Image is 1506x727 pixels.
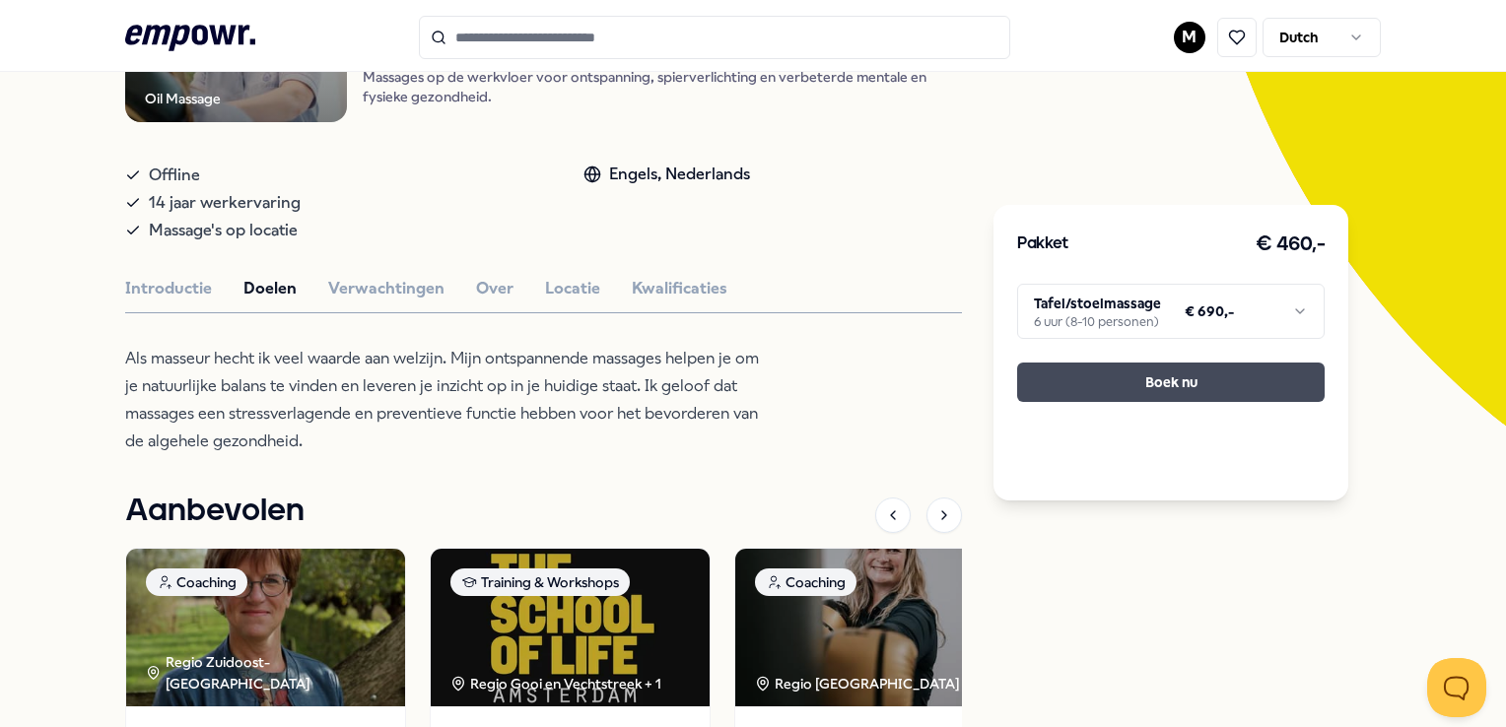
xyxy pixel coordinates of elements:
div: Training & Workshops [450,568,630,596]
iframe: Help Scout Beacon - Open [1427,658,1486,717]
div: Coaching [755,568,856,596]
button: Doelen [243,276,297,301]
input: Search for products, categories or subcategories [419,16,1010,59]
button: Introductie [125,276,212,301]
button: Locatie [545,276,600,301]
span: Als masseur hecht ik veel waarde aan welzijn. Mijn ontspannende massages helpen je om je natuurli... [125,349,759,450]
span: 14 jaar werkervaring [149,189,301,217]
h3: Pakket [1017,231,1068,257]
img: package image [126,549,405,706]
div: Regio Zuidoost-[GEOGRAPHIC_DATA] [146,651,405,695]
img: package image [431,549,710,706]
h3: € 460,- [1256,229,1326,260]
div: Coaching [146,568,247,596]
div: Engels, Nederlands [583,162,750,187]
button: M [1174,22,1205,53]
div: Regio Gooi en Vechtstreek + 1 [450,673,661,694]
button: Kwalificaties [632,276,727,301]
button: Verwachtingen [328,276,445,301]
img: package image [735,549,1014,706]
h1: Aanbevolen [125,487,305,536]
div: Oil Massage [145,88,221,109]
p: Massages op de werkvloer voor ontspanning, spierverlichting en verbeterde mentale en fysieke gezo... [363,67,963,106]
div: Regio [GEOGRAPHIC_DATA] + 22 [755,673,990,694]
button: Boek nu [1017,363,1325,402]
span: Massage's op locatie [149,217,298,244]
span: Offline [149,162,200,189]
button: Over [476,276,513,301]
